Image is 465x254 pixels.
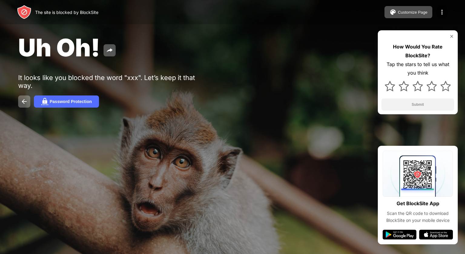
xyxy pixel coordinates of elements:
button: Customize Page [384,6,432,18]
img: rate-us-close.svg [449,34,454,39]
img: star.svg [399,81,409,91]
img: star.svg [427,81,437,91]
div: How Would You Rate BlockSite? [381,42,454,60]
img: password.svg [41,98,48,105]
div: The site is blocked by BlockSite [35,10,98,15]
img: pallet.svg [389,8,397,16]
div: Tap the stars to tell us what you think [381,60,454,78]
span: Uh Oh! [18,33,100,62]
img: google-play.svg [383,230,417,239]
img: share.svg [106,47,113,54]
img: star.svg [385,81,395,91]
div: Get BlockSite App [397,199,439,208]
div: Customize Page [398,10,427,15]
img: menu-icon.svg [438,8,446,16]
img: back.svg [21,98,28,105]
div: Password Protection [50,99,92,104]
button: Submit [381,99,454,111]
img: qrcode.svg [383,151,453,197]
div: Scan the QR code to download BlockSite on your mobile device [383,210,453,224]
div: It looks like you blocked the word "xxx". Let’s keep it that way. [18,74,205,89]
img: star.svg [413,81,423,91]
img: star.svg [440,81,451,91]
button: Password Protection [34,95,99,108]
img: app-store.svg [419,230,453,239]
img: header-logo.svg [17,5,31,19]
